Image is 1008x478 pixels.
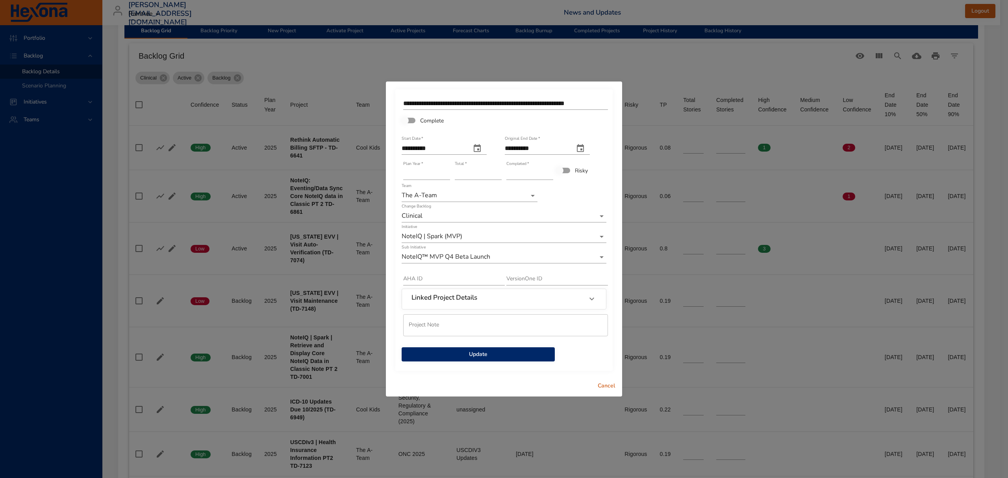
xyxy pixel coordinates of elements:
label: Total [455,162,467,166]
span: Cancel [597,381,616,391]
label: Team [402,184,411,188]
button: Update [402,347,555,362]
h6: Linked Project Details [411,294,477,302]
span: Risky [575,167,588,175]
button: original end date [571,139,590,158]
button: start date [468,139,487,158]
label: Initiative [402,225,417,229]
div: Linked Project Details [402,289,606,309]
label: Original End Date [505,137,540,141]
label: Start Date [402,137,423,141]
label: Change Backlog [402,204,431,209]
button: Cancel [594,379,619,393]
label: Plan Year [403,162,423,166]
label: Sub Initiative [402,245,426,250]
div: The A-Team [402,189,537,202]
div: Clinical [402,210,606,222]
span: Update [408,350,548,359]
div: NoteIQ™ MVP Q4 Beta Launch [402,251,606,263]
div: NoteIQ | Spark (MVP) [402,230,606,243]
span: Complete [420,117,444,125]
label: Completed [506,162,529,166]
